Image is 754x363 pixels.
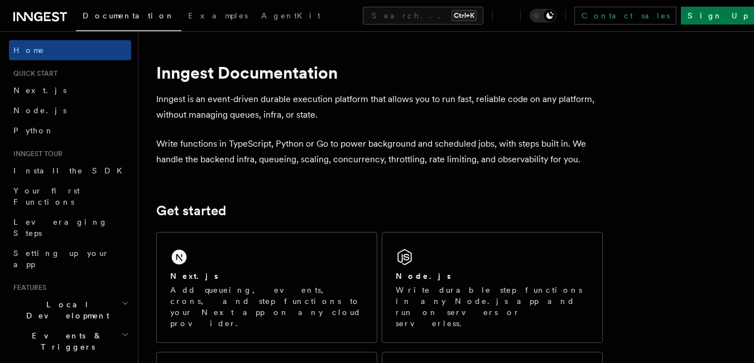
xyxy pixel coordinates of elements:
h1: Inngest Documentation [156,62,603,83]
button: Local Development [9,294,131,326]
a: Contact sales [574,7,676,25]
button: Toggle dark mode [530,9,556,22]
a: Leveraging Steps [9,212,131,243]
a: Your first Functions [9,181,131,212]
p: Write functions in TypeScript, Python or Go to power background and scheduled jobs, with steps bu... [156,136,603,167]
span: Leveraging Steps [13,217,108,238]
a: Home [9,40,131,60]
span: Features [9,283,46,292]
h2: Next.js [170,270,218,282]
span: Documentation [83,11,175,20]
a: Node.js [9,100,131,120]
a: Next.js [9,80,131,100]
button: Search...Ctrl+K [363,7,483,25]
a: Get started [156,203,226,219]
p: Inngest is an event-driven durable execution platform that allows you to run fast, reliable code ... [156,91,603,123]
span: AgentKit [261,11,320,20]
span: Your first Functions [13,186,80,206]
a: Setting up your app [9,243,131,274]
span: Python [13,126,54,135]
a: AgentKit [254,3,327,30]
a: Next.jsAdd queueing, events, crons, and step functions to your Next app on any cloud provider. [156,232,377,343]
a: Python [9,120,131,141]
span: Setting up your app [13,249,109,269]
span: Events & Triggers [9,330,122,352]
a: Node.jsWrite durable step functions in any Node.js app and run on servers or serverless. [382,232,603,343]
a: Install the SDK [9,161,131,181]
a: Examples [181,3,254,30]
h2: Node.js [396,270,451,282]
span: Inngest tour [9,149,63,158]
button: Events & Triggers [9,326,131,357]
kbd: Ctrl+K [452,10,477,21]
span: Next.js [13,86,66,95]
p: Add queueing, events, crons, and step functions to your Next app on any cloud provider. [170,284,363,329]
span: Quick start [9,69,57,78]
span: Examples [188,11,248,20]
p: Write durable step functions in any Node.js app and run on servers or serverless. [396,284,589,329]
span: Local Development [9,299,122,321]
span: Home [13,45,45,56]
span: Install the SDK [13,166,129,175]
a: Documentation [76,3,181,31]
span: Node.js [13,106,66,115]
